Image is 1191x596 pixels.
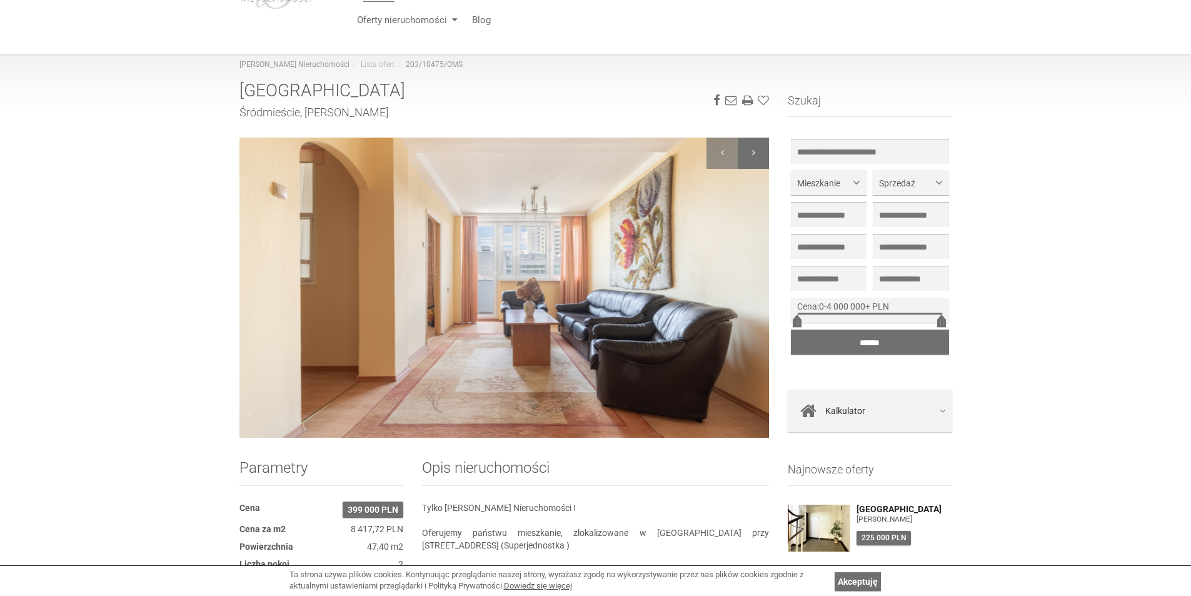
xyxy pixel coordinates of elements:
[827,301,889,311] span: 4 000 000+ PLN
[239,558,403,570] dd: 2
[239,523,403,535] dd: 8 417,72 PLN
[463,8,491,33] a: Blog
[239,540,293,553] dt: Powierzchnia
[857,531,911,545] div: 225 000 PLN
[422,460,769,486] h2: Opis nieruchomości
[239,138,770,438] img: Mieszkanie Sprzedaż Katowice Śródmieście Aleja Wojciecha Korfantego
[788,463,952,486] h3: Najnowsze oferty
[819,301,824,311] span: 0
[239,460,403,486] h2: Parametry
[857,514,952,525] figure: [PERSON_NAME]
[239,558,289,570] dt: Liczba pokoi
[239,106,770,119] h2: Śródmieście, [PERSON_NAME]
[406,60,463,69] a: 203/10475/OMS
[239,502,260,514] dt: Cena
[239,81,770,101] h1: [GEOGRAPHIC_DATA]
[873,170,948,195] button: Sprzedaż
[343,502,403,518] span: 399 000 PLN
[788,94,952,117] h3: Szukaj
[797,177,851,189] span: Mieszkanie
[791,298,949,323] div: -
[879,177,933,189] span: Sprzedaż
[504,581,572,590] a: Dowiedz się więcej
[791,170,867,195] button: Mieszkanie
[239,523,286,535] dt: Cena za m2
[289,569,828,592] div: Ta strona używa plików cookies. Kontynuując przeglądanie naszej strony, wyrażasz zgodę na wykorzy...
[825,402,865,420] span: Kalkulator
[348,8,463,33] a: Oferty nieruchomości
[239,60,349,69] a: [PERSON_NAME] Nieruchomości
[857,505,952,514] a: [GEOGRAPHIC_DATA]
[349,59,394,70] li: Lista ofert
[239,540,403,553] dd: 47,40 m2
[797,301,819,311] span: Cena:
[835,572,881,591] a: Akceptuję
